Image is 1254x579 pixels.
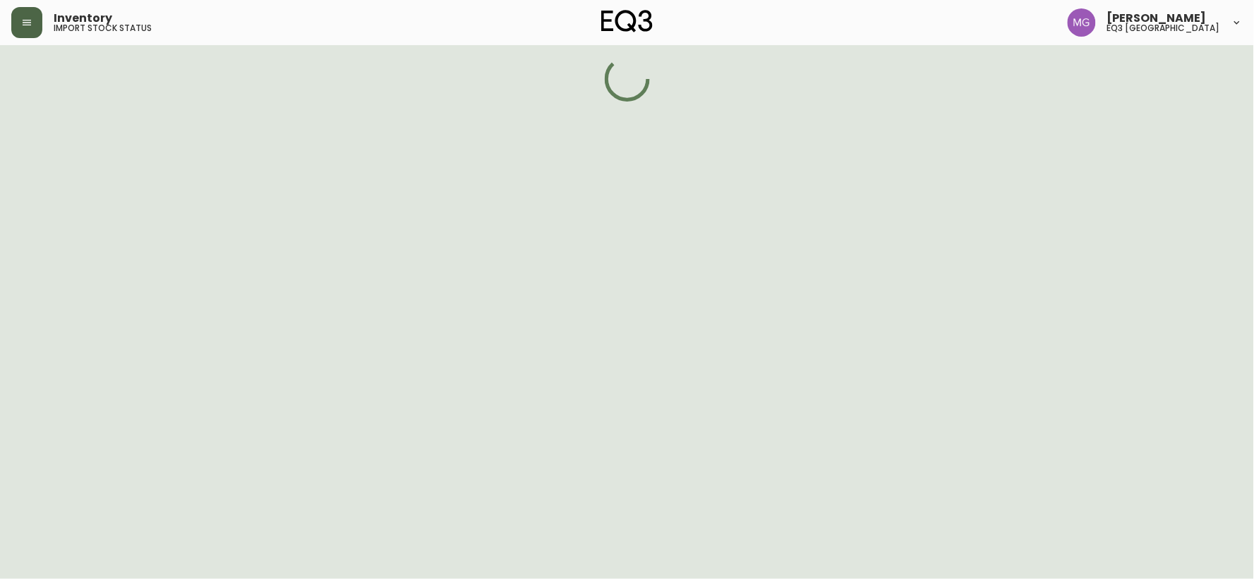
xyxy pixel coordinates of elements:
h5: eq3 [GEOGRAPHIC_DATA] [1107,24,1220,32]
span: [PERSON_NAME] [1107,13,1207,24]
img: logo [601,10,653,32]
h5: import stock status [54,24,152,32]
span: Inventory [54,13,112,24]
img: de8837be2a95cd31bb7c9ae23fe16153 [1068,8,1096,37]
